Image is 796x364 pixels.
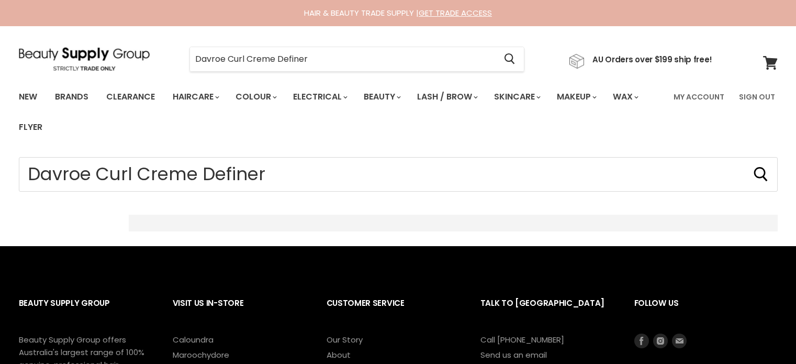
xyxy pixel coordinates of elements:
[327,334,363,345] a: Our Story
[19,157,778,192] form: Product
[189,47,524,72] form: Product
[327,349,351,360] a: About
[409,86,484,108] a: Lash / Brow
[173,349,229,360] a: Maroochydore
[6,82,791,142] nav: Main
[6,8,791,18] div: HAIR & BEAUTY TRADE SUPPLY |
[634,290,778,334] h2: Follow us
[605,86,645,108] a: Wax
[47,86,96,108] a: Brands
[98,86,163,108] a: Clearance
[480,349,547,360] a: Send us an email
[173,290,306,334] h2: Visit Us In-Store
[480,290,613,334] h2: Talk to [GEOGRAPHIC_DATA]
[486,86,547,108] a: Skincare
[19,290,152,334] h2: Beauty Supply Group
[753,166,769,183] button: Search
[419,7,492,18] a: GET TRADE ACCESS
[11,86,45,108] a: New
[228,86,283,108] a: Colour
[356,86,407,108] a: Beauty
[285,86,354,108] a: Electrical
[173,334,214,345] a: Caloundra
[733,86,781,108] a: Sign Out
[11,82,667,142] ul: Main menu
[496,47,524,71] button: Search
[667,86,731,108] a: My Account
[549,86,603,108] a: Makeup
[165,86,226,108] a: Haircare
[327,290,459,334] h2: Customer Service
[190,47,496,71] input: Search
[480,334,564,345] a: Call [PHONE_NUMBER]
[11,116,50,138] a: Flyer
[744,315,786,354] iframe: Gorgias live chat messenger
[19,157,778,192] input: Search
